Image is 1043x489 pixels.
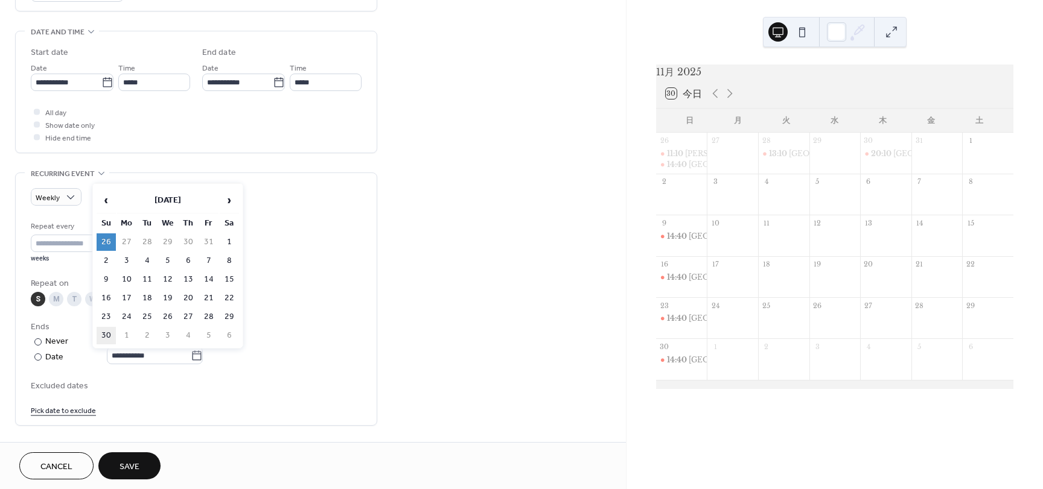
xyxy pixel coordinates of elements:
[199,327,218,344] td: 5
[117,327,136,344] td: 1
[31,292,45,306] div: S
[220,289,239,307] td: 22
[689,160,828,170] div: [GEOGRAPHIC_DATA]クラス（初級）
[907,109,955,133] div: 金
[97,252,116,270] td: 2
[966,177,975,186] div: 8
[758,149,809,159] div: 錦糸町クラス（オールレベル）
[871,149,893,159] span: 20:10
[45,119,95,132] span: Show date only
[667,273,689,283] span: 14:40
[762,301,771,310] div: 25
[762,136,771,145] div: 28
[158,327,177,344] td: 3
[710,136,719,145] div: 27
[864,136,873,145] div: 30
[667,314,689,324] span: 14:40
[762,109,811,133] div: 火
[97,327,116,344] td: 30
[710,218,719,227] div: 10
[667,160,689,170] span: 14:40
[666,109,714,133] div: 日
[118,62,135,75] span: Time
[179,308,198,326] td: 27
[689,273,828,283] div: [GEOGRAPHIC_DATA]クラス（初級）
[202,46,236,59] div: End date
[117,271,136,288] td: 10
[31,62,47,75] span: Date
[955,109,1004,133] div: 土
[860,149,911,159] div: 錦糸町クラス（入門初級）
[762,218,771,227] div: 11
[31,46,68,59] div: Start date
[31,440,78,453] span: Event image
[220,252,239,270] td: 8
[158,233,177,251] td: 29
[689,355,828,365] div: [GEOGRAPHIC_DATA]クラス（初級）
[117,188,218,213] th: [DATE]
[966,342,975,351] div: 6
[864,342,873,351] div: 4
[45,107,66,119] span: All day
[656,149,707,159] div: 上野クラス（入門）
[966,301,975,310] div: 29
[220,188,238,212] span: ›
[813,136,822,145] div: 29
[97,233,116,251] td: 26
[179,289,198,307] td: 20
[813,177,822,186] div: 5
[117,252,136,270] td: 3
[45,132,91,145] span: Hide end time
[67,292,81,306] div: T
[138,252,157,270] td: 4
[966,136,975,145] div: 1
[158,289,177,307] td: 19
[31,380,362,393] span: Excluded dates
[138,215,157,232] th: Tu
[220,327,239,344] td: 6
[199,308,218,326] td: 28
[667,355,689,365] span: 14:40
[179,233,198,251] td: 30
[179,252,198,270] td: 6
[813,218,822,227] div: 12
[864,301,873,310] div: 27
[966,218,975,227] div: 15
[98,452,161,479] button: Save
[45,350,203,364] div: Date
[710,260,719,269] div: 17
[660,218,669,227] div: 9
[97,271,116,288] td: 9
[769,149,789,159] span: 13:10
[656,314,707,324] div: 錦糸町クラス（初級）
[19,452,94,479] button: Cancel
[656,65,1013,79] div: 11月 2025
[97,188,115,212] span: ‹
[762,342,771,351] div: 2
[915,301,924,310] div: 28
[31,254,115,263] div: weeks
[660,136,669,145] div: 26
[689,314,828,324] div: [GEOGRAPHIC_DATA]クラス（初級）
[31,321,359,333] div: Ends
[220,233,239,251] td: 1
[660,177,669,186] div: 2
[864,177,873,186] div: 6
[656,160,707,170] div: 錦糸町クラス（初級）
[656,273,707,283] div: 錦糸町クラス（初級）
[710,177,719,186] div: 3
[667,232,689,242] span: 14:40
[36,191,60,205] span: Weekly
[685,149,783,159] div: [PERSON_NAME]（入門）
[120,461,139,473] span: Save
[915,136,924,145] div: 31
[966,260,975,269] div: 22
[179,215,198,232] th: Th
[762,177,771,186] div: 4
[199,252,218,270] td: 7
[31,26,85,39] span: Date and time
[117,308,136,326] td: 24
[290,62,307,75] span: Time
[660,260,669,269] div: 16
